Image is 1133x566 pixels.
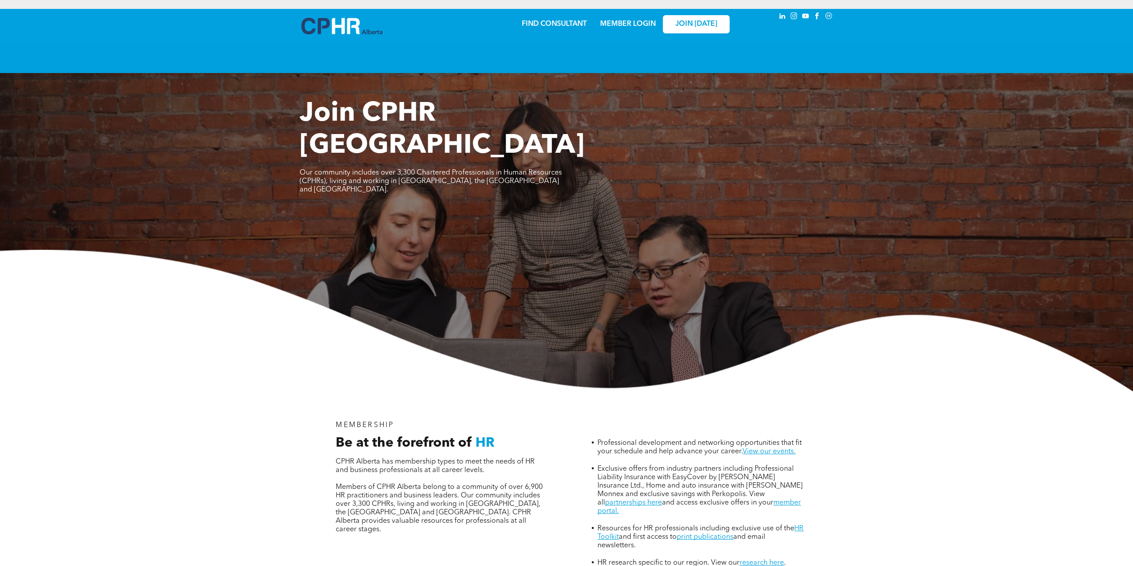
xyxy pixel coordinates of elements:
span: Be at the forefront of [336,436,472,450]
a: partnerships here [605,499,662,506]
a: MEMBER LOGIN [600,20,656,28]
a: JOIN [DATE] [663,15,730,33]
span: MEMBERSHIP [336,422,394,429]
a: facebook [812,11,822,23]
span: and email newsletters. [597,533,765,549]
a: print publications [677,533,733,541]
a: FIND CONSULTANT [522,20,587,28]
a: member portal. [597,499,801,515]
span: CPHR Alberta has membership types to meet the needs of HR and business professionals at all caree... [336,458,535,474]
span: HR [475,436,495,450]
a: linkedin [778,11,788,23]
img: A blue and white logo for cp alberta [301,18,382,34]
a: instagram [789,11,799,23]
a: View our events. [743,448,796,455]
span: JOIN [DATE] [675,20,717,29]
span: Join CPHR [GEOGRAPHIC_DATA] [300,101,585,159]
a: HR Toolkit [597,525,804,541]
span: Professional development and networking opportunities that fit your schedule and help advance you... [597,440,802,455]
span: Our community includes over 3,300 Chartered Professionals in Human Resources (CPHRs), living and ... [300,169,562,193]
span: Members of CPHR Alberta belong to a community of over 6,900 HR practitioners and business leaders... [336,484,543,533]
a: youtube [801,11,811,23]
span: and access exclusive offers in your [662,499,773,506]
span: and first access to [619,533,677,541]
span: Resources for HR professionals including exclusive use of the [597,525,794,532]
span: Exclusive offers from industry partners including Professional Liability Insurance with EasyCover... [597,465,803,506]
a: Social network [824,11,834,23]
